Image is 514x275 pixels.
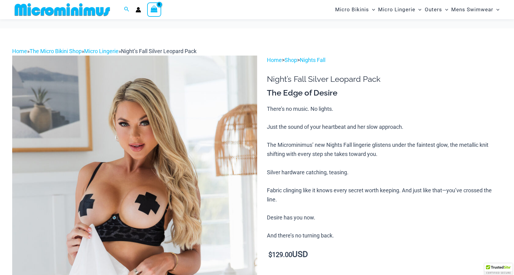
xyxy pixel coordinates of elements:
[12,48,27,54] a: Home
[267,56,502,65] p: > >
[268,251,272,259] span: $
[484,263,512,275] div: TrustedSite Certified
[300,57,325,63] a: Nights Fall
[30,48,82,54] a: The Micro Bikini Shop
[267,74,502,84] h1: Night’s Fall Silver Leopard Pack
[334,2,377,17] a: Micro BikinisMenu ToggleMenu Toggle
[423,2,450,17] a: OutersMenu ToggleMenu Toggle
[378,2,415,17] span: Micro Lingerie
[12,48,197,54] span: » » »
[377,2,423,17] a: Micro LingerieMenu ToggleMenu Toggle
[267,57,282,63] a: Home
[147,2,161,16] a: View Shopping Cart, empty
[267,88,502,98] h3: The Edge of Desire
[451,2,493,17] span: Mens Swimwear
[136,7,141,13] a: Account icon link
[267,250,502,259] p: USD
[369,2,375,17] span: Menu Toggle
[450,2,501,17] a: Mens SwimwearMenu ToggleMenu Toggle
[12,3,112,16] img: MM SHOP LOGO FLAT
[335,2,369,17] span: Micro Bikinis
[333,1,502,18] nav: Site Navigation
[124,6,129,13] a: Search icon link
[425,2,442,17] span: Outers
[121,48,197,54] span: Night’s Fall Silver Leopard Pack
[493,2,499,17] span: Menu Toggle
[285,57,297,63] a: Shop
[84,48,119,54] a: Micro Lingerie
[415,2,421,17] span: Menu Toggle
[267,104,502,241] p: There’s no music. No lights. Just the sound of your heartbeat and her slow approach. The Micromin...
[442,2,448,17] span: Menu Toggle
[268,251,292,259] bdi: 129.00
